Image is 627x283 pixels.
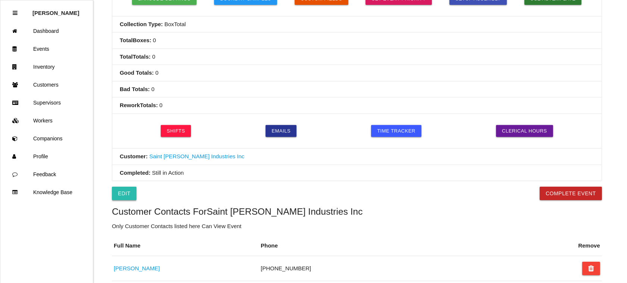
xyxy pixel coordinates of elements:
b: Total Totals : [120,53,151,60]
div: Close [13,4,18,22]
th: Remove [576,236,602,256]
b: Bad Totals : [120,86,150,92]
p: Rosie Blandino [32,4,79,16]
a: Companions [0,130,93,147]
button: Complete Event [540,187,602,200]
a: Edit [112,187,137,200]
b: Rework Totals : [120,102,158,108]
a: Clerical Hours [496,125,553,137]
li: 0 [112,97,602,114]
li: Still in Action [112,165,602,181]
li: 0 [112,32,602,49]
b: Good Totals : [120,69,154,76]
th: Phone [259,236,553,256]
li: 0 [112,49,602,65]
th: Full Name [112,236,259,256]
a: Customers [0,76,93,94]
li: 0 [112,81,602,98]
a: Events [0,40,93,58]
b: Total Boxes : [120,37,151,43]
a: Shifts [161,125,191,137]
a: Feedback [0,165,93,183]
b: Collection Type: [120,21,163,27]
a: Saint [PERSON_NAME] Industries Inc [149,153,244,159]
a: [PERSON_NAME] [114,265,160,271]
td: [PHONE_NUMBER] [259,256,553,281]
p: Only Customer Contacts listed here Can View Event [112,222,602,231]
a: Workers [0,112,93,130]
li: Box Total [112,16,602,33]
a: Profile [0,147,93,165]
a: Supervisors [0,94,93,112]
a: Inventory [0,58,93,76]
a: Emails [266,125,297,137]
a: Knowledge Base [0,183,93,201]
h5: Customer Contacts For Saint [PERSON_NAME] Industries Inc [112,206,602,217]
b: Completed: [120,170,151,176]
a: Time Tracker [371,125,421,137]
a: Dashboard [0,22,93,40]
b: Customer: [120,153,148,159]
li: 0 [112,65,602,81]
